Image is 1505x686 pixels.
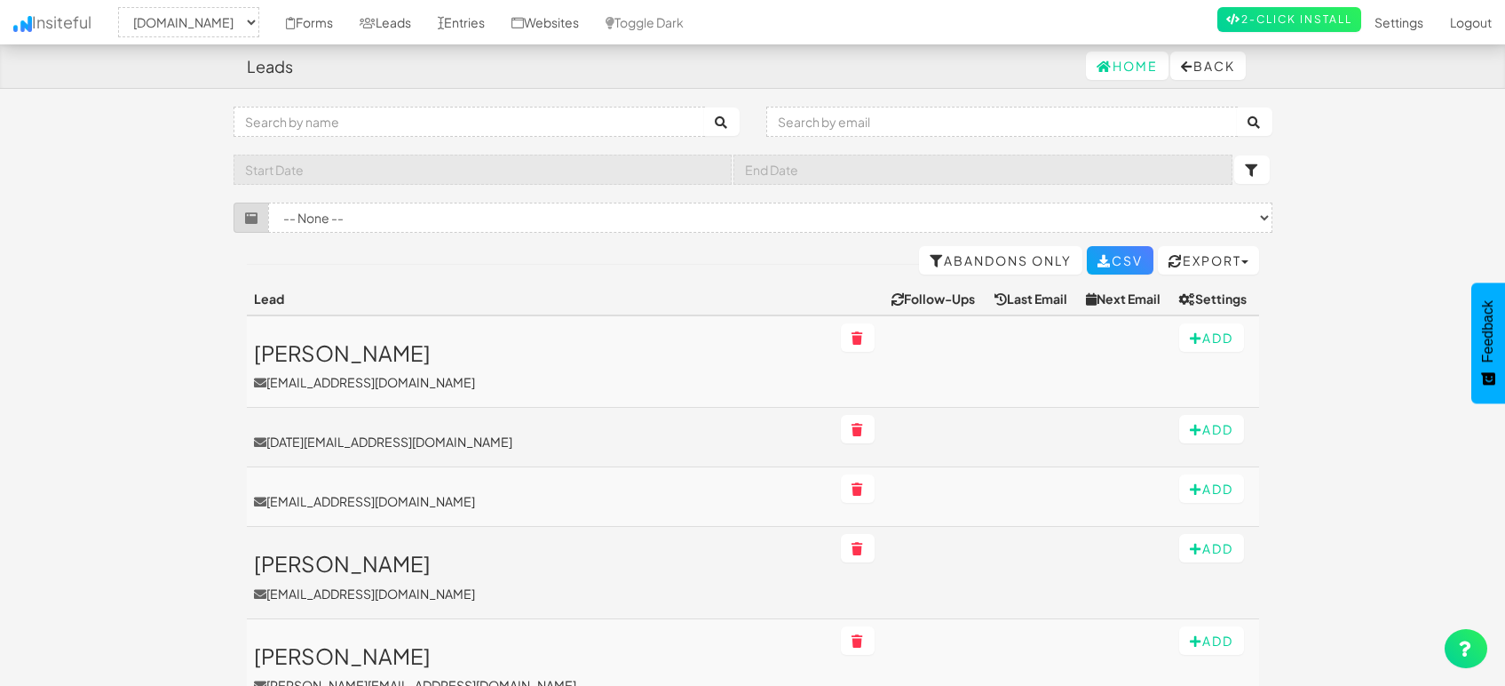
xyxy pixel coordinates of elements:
[919,246,1082,275] a: Abandons Only
[247,283,834,315] th: Lead
[1179,626,1244,655] button: Add
[1158,246,1259,275] button: Export
[1087,246,1153,275] a: CSV
[254,341,827,391] a: [PERSON_NAME][EMAIL_ADDRESS][DOMAIN_NAME]
[254,341,827,364] h3: [PERSON_NAME]
[884,283,987,315] th: Follow-Ups
[254,644,827,667] h3: [PERSON_NAME]
[1170,52,1246,80] button: Back
[733,155,1232,185] input: End Date
[254,373,827,391] p: [EMAIL_ADDRESS][DOMAIN_NAME]
[234,155,733,185] input: Start Date
[254,492,827,510] a: [EMAIL_ADDRESS][DOMAIN_NAME]
[13,16,32,32] img: icon.png
[1179,475,1244,503] button: Add
[1179,415,1244,443] button: Add
[247,58,293,76] h4: Leads
[1172,283,1258,315] th: Settings
[1086,52,1168,80] a: Home
[1179,323,1244,352] button: Add
[254,585,827,602] p: [EMAIL_ADDRESS][DOMAIN_NAME]
[987,283,1079,315] th: Last Email
[766,107,1238,137] input: Search by email
[234,107,705,137] input: Search by name
[254,433,827,451] a: [DATE][EMAIL_ADDRESS][DOMAIN_NAME]
[1471,283,1505,403] button: Feedback - Show survey
[254,552,827,602] a: [PERSON_NAME][EMAIL_ADDRESS][DOMAIN_NAME]
[254,552,827,575] h3: [PERSON_NAME]
[1480,300,1496,363] span: Feedback
[1217,7,1361,32] a: 2-Click Install
[1179,534,1244,562] button: Add
[1079,283,1172,315] th: Next Email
